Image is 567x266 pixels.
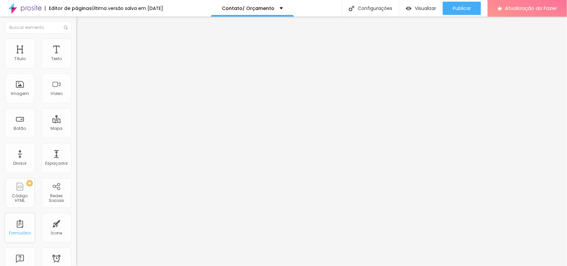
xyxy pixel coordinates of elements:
[222,5,275,12] font: Contato/ Orçamento
[49,5,92,12] font: Editor de páginas
[51,56,62,61] font: Texto
[50,126,62,131] font: Mapa
[505,5,557,12] font: Atualização do Fazer
[11,91,29,96] font: Imagem
[13,160,27,166] font: Divisor
[349,6,354,11] img: Ícone
[45,160,68,166] font: Espaçador
[50,91,62,96] font: Vídeo
[443,2,481,15] button: Publicar
[49,193,64,203] font: Redes Sociais
[14,126,26,131] font: Botão
[51,230,62,236] font: Ícone
[399,2,443,15] button: Visualizar
[9,230,31,236] font: Formulário
[64,26,68,30] img: Ícone
[12,193,28,203] font: Código HTML
[453,5,471,12] font: Publicar
[406,6,412,11] img: view-1.svg
[415,5,436,12] font: Visualizar
[76,17,567,266] iframe: Editor
[14,56,26,61] font: Título
[358,5,392,12] font: Configurações
[5,22,71,34] input: Buscar elemento
[92,5,163,12] font: Última versão salva em [DATE]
